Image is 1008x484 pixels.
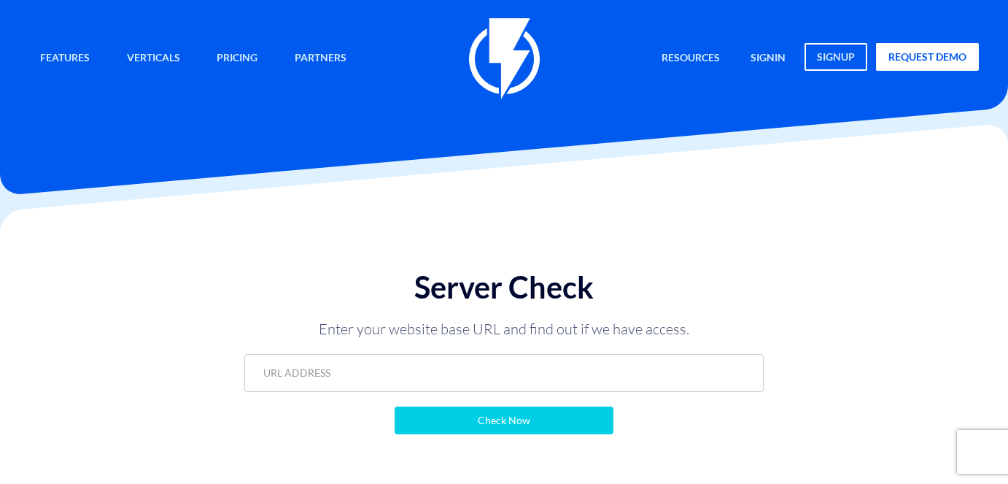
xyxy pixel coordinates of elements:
a: signup [805,43,867,71]
p: Enter your website base URL and find out if we have access. [285,319,723,339]
a: signin [740,43,796,74]
a: Partners [284,43,357,74]
a: Pricing [206,43,268,74]
input: Check Now [395,407,613,434]
a: Features [29,43,101,74]
h1: Server Check [244,271,763,304]
a: request demo [876,43,979,71]
a: Resources [651,43,731,74]
input: URL ADDRESS [244,354,763,392]
a: Verticals [116,43,191,74]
